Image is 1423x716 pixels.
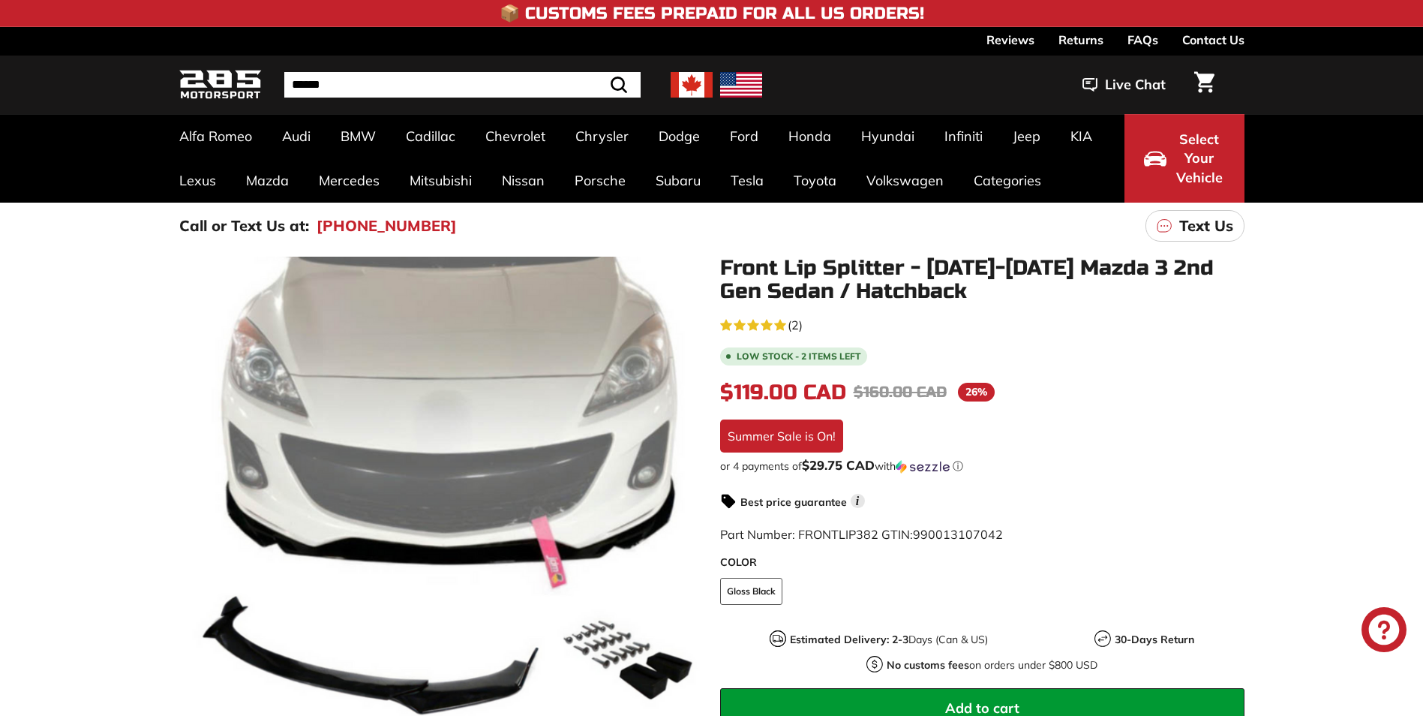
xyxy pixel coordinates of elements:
span: $29.75 CAD [802,457,875,473]
a: Mitsubishi [395,158,487,203]
input: Search [284,72,641,98]
a: Returns [1058,27,1103,53]
a: Alfa Romeo [164,114,267,158]
a: Contact Us [1182,27,1244,53]
span: 990013107042 [913,527,1003,542]
h4: 📦 Customs Fees Prepaid for All US Orders! [500,5,924,23]
a: Ford [715,114,773,158]
a: KIA [1055,114,1107,158]
span: $119.00 CAD [720,380,846,405]
div: or 4 payments of$29.75 CADwithSezzle Click to learn more about Sezzle [720,459,1244,474]
h1: Front Lip Splitter - [DATE]-[DATE] Mazda 3 2nd Gen Sedan / Hatchback [720,257,1244,303]
a: Jeep [998,114,1055,158]
span: Low stock - 2 items left [737,352,861,361]
a: Subaru [641,158,716,203]
a: Porsche [560,158,641,203]
span: Live Chat [1105,75,1166,95]
label: COLOR [720,555,1244,570]
a: Chevrolet [470,114,560,158]
a: Chrysler [560,114,644,158]
span: Part Number: FRONTLIP382 GTIN: [720,527,1003,542]
a: Mazda [231,158,304,203]
strong: Estimated Delivery: 2-3 [790,633,908,646]
img: Logo_285_Motorsport_areodynamics_components [179,68,262,103]
a: Text Us [1145,210,1244,242]
a: Hyundai [846,114,929,158]
a: FAQs [1127,27,1158,53]
button: Select Your Vehicle [1124,114,1244,203]
span: (2) [788,316,803,334]
div: Summer Sale is On! [720,420,843,453]
button: Live Chat [1063,66,1185,104]
a: Dodge [644,114,715,158]
a: Lexus [164,158,231,203]
a: Cart [1185,59,1223,110]
a: Categories [959,158,1056,203]
a: [PHONE_NUMBER] [317,215,457,237]
img: Sezzle [896,460,950,474]
span: $160.00 CAD [854,383,947,402]
span: 26% [958,383,995,402]
strong: Best price guarantee [740,495,847,509]
a: Infiniti [929,114,998,158]
p: Days (Can & US) [790,632,988,648]
a: Audi [267,114,326,158]
a: 5.0 rating (2 votes) [720,314,1244,334]
a: BMW [326,114,391,158]
inbox-online-store-chat: Shopify online store chat [1357,607,1411,656]
a: Mercedes [304,158,395,203]
p: Text Us [1179,215,1233,237]
p: Call or Text Us at: [179,215,309,237]
a: Honda [773,114,846,158]
span: Select Your Vehicle [1174,130,1225,188]
div: or 4 payments of with [720,459,1244,474]
a: Volkswagen [851,158,959,203]
a: Nissan [487,158,560,203]
a: Toyota [779,158,851,203]
span: i [851,494,865,508]
a: Tesla [716,158,779,203]
strong: No customs fees [887,658,969,672]
a: Reviews [986,27,1034,53]
strong: 30-Days Return [1115,633,1194,646]
p: on orders under $800 USD [887,657,1097,673]
a: Cadillac [391,114,470,158]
